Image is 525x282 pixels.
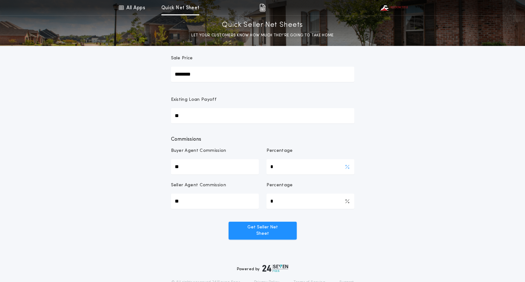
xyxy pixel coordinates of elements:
p: Existing Loan Payoff [171,97,216,103]
p: Sale Price [171,55,193,62]
div: Powered by [237,264,288,272]
p: Seller Agent Commission [171,182,226,189]
p: Percentage [266,148,293,154]
span: Commissions [171,136,354,143]
p: Buyer Agent Commission [171,148,226,154]
input: Sale Price [171,67,354,82]
input: Percentage [266,194,354,209]
p: Quick Seller Net Sheets [222,20,303,30]
input: Buyer Agent Commission [171,159,259,174]
input: Percentage [266,159,354,174]
p: Percentage [266,182,293,189]
img: vs-icon [379,4,408,11]
p: LET YOUR CUSTOMERS KNOW HOW MUCH THEY’RE GOING TO TAKE HOME [191,32,334,39]
img: img [259,4,266,11]
button: Get Seller Net Sheet [229,222,297,240]
input: Existing Loan Payoff [171,108,354,123]
img: logo [262,264,288,272]
input: Seller Agent Commission [171,194,259,209]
